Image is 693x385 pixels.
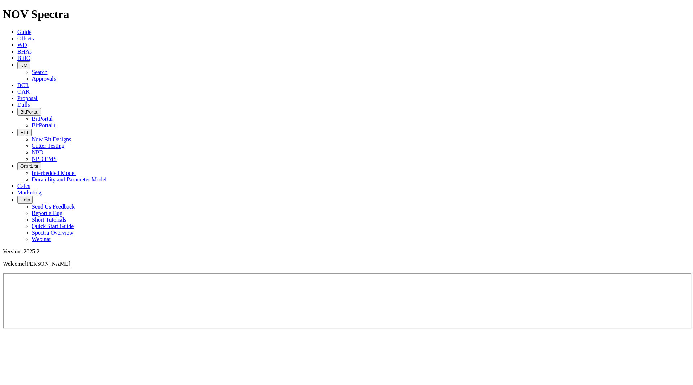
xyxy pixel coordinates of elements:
[17,89,30,95] a: OAR
[32,236,51,242] a: Webinar
[32,122,56,128] a: BitPortal+
[17,183,30,189] a: Calcs
[32,136,71,142] a: New Bit Designs
[17,102,30,108] a: Dulls
[32,223,74,229] a: Quick Start Guide
[17,35,34,42] a: Offsets
[32,204,75,210] a: Send Us Feedback
[32,69,48,75] a: Search
[32,210,62,216] a: Report a Bug
[32,230,73,236] a: Spectra Overview
[17,189,42,196] a: Marketing
[17,82,29,88] a: BCR
[32,149,43,155] a: NPD
[17,196,33,204] button: Help
[20,63,27,68] span: KM
[17,42,27,48] a: WD
[20,163,38,169] span: OrbitLite
[3,8,690,21] h1: NOV Spectra
[17,108,41,116] button: BitPortal
[17,61,30,69] button: KM
[32,217,66,223] a: Short Tutorials
[32,156,57,162] a: NPD EMS
[17,129,32,136] button: FTT
[32,176,107,183] a: Durability and Parameter Model
[17,48,32,55] a: BHAs
[17,29,31,35] a: Guide
[32,143,65,149] a: Cutter Testing
[32,116,53,122] a: BitPortal
[20,130,29,135] span: FTT
[3,248,690,255] div: Version: 2025.2
[20,197,30,202] span: Help
[20,109,38,115] span: BitPortal
[3,261,690,267] p: Welcome
[3,273,692,329] iframe: To enrich screen reader interactions, please activate Accessibility in Grammarly extension settings
[32,170,76,176] a: Interbedded Model
[32,76,56,82] a: Approvals
[17,162,41,170] button: OrbitLite
[25,261,70,267] span: [PERSON_NAME]
[17,55,30,61] a: BitIQ
[17,95,38,101] a: Proposal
